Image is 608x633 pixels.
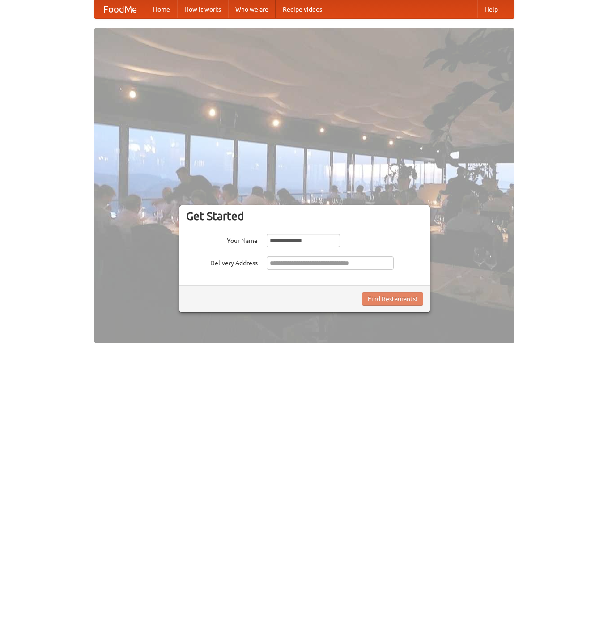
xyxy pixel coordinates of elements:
[186,256,258,268] label: Delivery Address
[276,0,329,18] a: Recipe videos
[146,0,177,18] a: Home
[228,0,276,18] a: Who we are
[186,209,423,223] h3: Get Started
[362,292,423,306] button: Find Restaurants!
[177,0,228,18] a: How it works
[94,0,146,18] a: FoodMe
[477,0,505,18] a: Help
[186,234,258,245] label: Your Name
